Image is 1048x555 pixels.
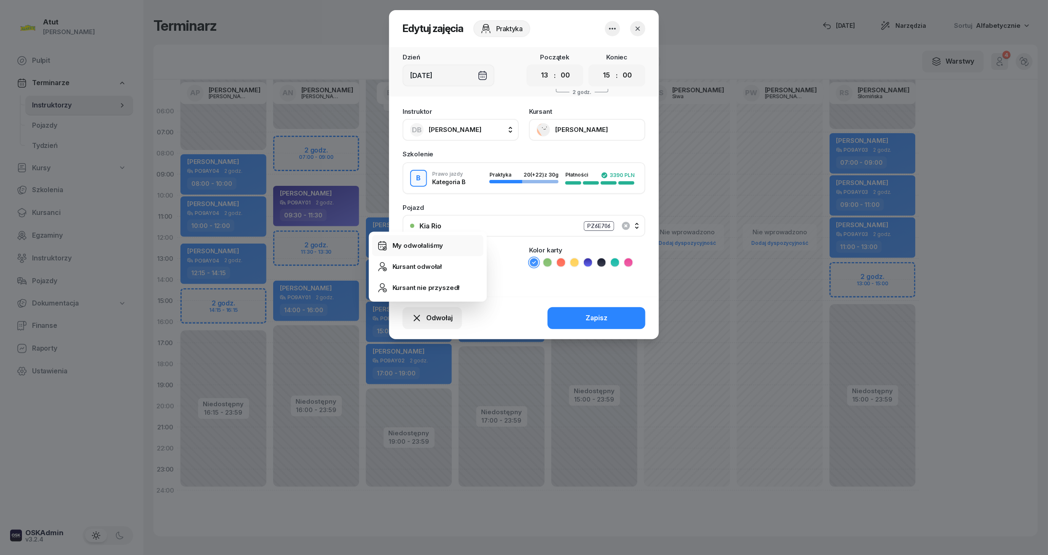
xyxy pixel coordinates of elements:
button: Zapisz [548,307,645,329]
div: Kia Rio [419,223,441,229]
div: Kursant odwołał [392,261,442,272]
div: Zapisz [586,313,607,324]
span: DB [412,126,422,134]
div: : [616,70,618,80]
div: : [554,70,556,80]
button: [PERSON_NAME] [529,119,645,141]
button: Odwołaj [403,307,462,329]
span: [PERSON_NAME] [429,126,481,134]
h2: Edytuj zajęcia [403,22,463,35]
div: Kursant nie przyszedł [392,282,460,293]
button: Kia RioPZ6E706 [403,215,645,237]
button: DB[PERSON_NAME] [403,119,519,141]
div: PZ6E706 [584,221,614,231]
div: My odwołaliśmy [392,240,443,251]
span: Odwołaj [426,313,453,324]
